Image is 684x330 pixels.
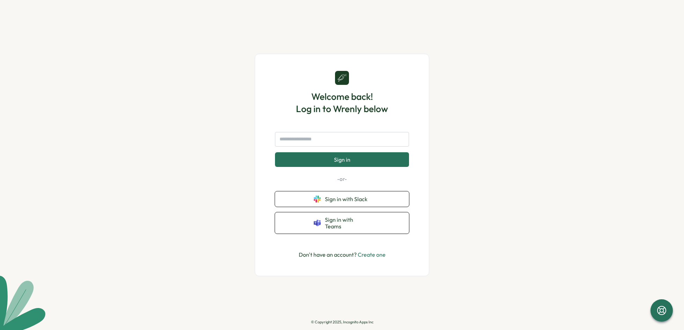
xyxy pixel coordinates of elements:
[275,191,409,207] button: Sign in with Slack
[275,212,409,234] button: Sign in with Teams
[325,196,370,202] span: Sign in with Slack
[311,320,373,324] p: © Copyright 2025, Incognito Apps Inc
[299,250,386,259] p: Don't have an account?
[296,90,388,115] h1: Welcome back! Log in to Wrenly below
[275,175,409,183] p: -or-
[325,217,370,229] span: Sign in with Teams
[334,156,350,163] span: Sign in
[275,152,409,167] button: Sign in
[358,251,386,258] a: Create one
